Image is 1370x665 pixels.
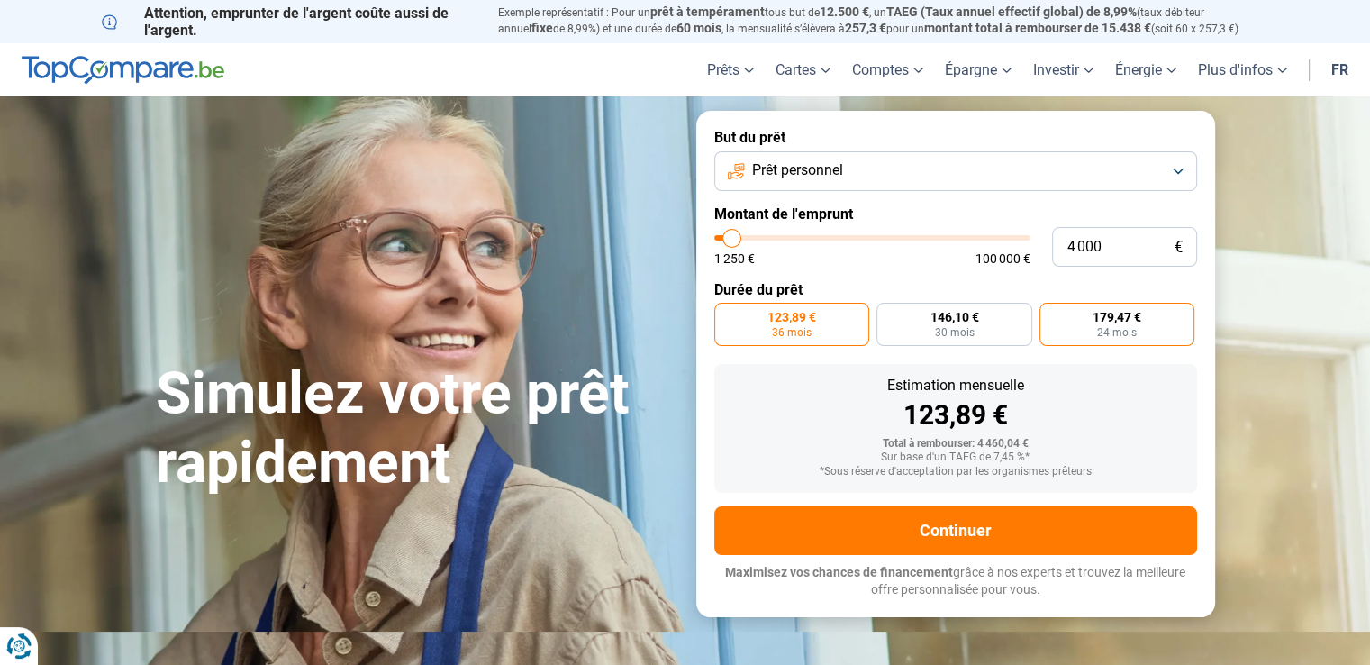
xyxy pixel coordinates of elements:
div: 123,89 € [729,402,1183,429]
span: prêt à tempérament [650,5,765,19]
span: 1 250 € [714,252,755,265]
p: Exemple représentatif : Pour un tous but de , un (taux débiteur annuel de 8,99%) et une durée de ... [498,5,1269,37]
span: fixe [531,21,553,35]
label: But du prêt [714,129,1197,146]
span: 12.500 € [820,5,869,19]
span: 257,3 € [845,21,886,35]
p: grâce à nos experts et trouvez la meilleure offre personnalisée pour vous. [714,564,1197,599]
span: montant total à rembourser de 15.438 € [924,21,1151,35]
div: Total à rembourser: 4 460,04 € [729,438,1183,451]
a: Épargne [934,43,1022,96]
button: Prêt personnel [714,151,1197,191]
div: Estimation mensuelle [729,378,1183,393]
a: Énergie [1104,43,1187,96]
span: Maximisez vos chances de financement [725,565,953,579]
p: Attention, emprunter de l'argent coûte aussi de l'argent. [102,5,476,39]
span: 123,89 € [767,311,816,323]
span: 24 mois [1097,327,1137,338]
a: Plus d'infos [1187,43,1298,96]
a: fr [1320,43,1359,96]
div: *Sous réserve d'acceptation par les organismes prêteurs [729,466,1183,478]
span: TAEG (Taux annuel effectif global) de 8,99% [886,5,1137,19]
span: € [1175,240,1183,255]
span: 179,47 € [1093,311,1141,323]
button: Continuer [714,506,1197,555]
label: Durée du prêt [714,281,1197,298]
span: 60 mois [676,21,721,35]
a: Cartes [765,43,841,96]
img: TopCompare [22,56,224,85]
label: Montant de l'emprunt [714,205,1197,223]
span: 30 mois [934,327,974,338]
a: Investir [1022,43,1104,96]
a: Prêts [696,43,765,96]
span: 36 mois [772,327,812,338]
span: 146,10 € [930,311,978,323]
span: Prêt personnel [752,160,843,180]
span: 100 000 € [975,252,1030,265]
div: Sur base d'un TAEG de 7,45 %* [729,451,1183,464]
a: Comptes [841,43,934,96]
h1: Simulez votre prêt rapidement [156,360,675,498]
